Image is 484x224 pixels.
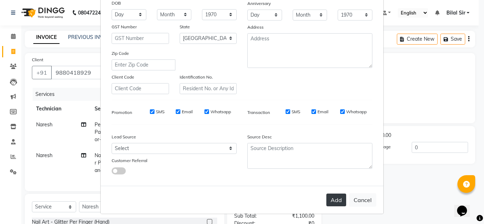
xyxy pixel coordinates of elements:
[112,24,137,30] label: GST Number
[112,50,129,57] label: Zip Code
[180,74,213,80] label: Identification No.
[346,109,367,115] label: Whatsapp
[156,109,164,115] label: SMS
[247,109,270,116] label: Transaction
[349,193,376,207] button: Cancel
[112,83,169,94] input: Client Code
[112,59,175,70] input: Enter Zip Code
[317,109,328,115] label: Email
[180,24,190,30] label: State
[112,33,169,44] input: GST Number
[180,83,237,94] input: Resident No. or Any Id
[112,134,136,140] label: Lead Source
[247,134,272,140] label: Source Desc
[112,74,134,80] label: Client Code
[247,24,264,30] label: Address
[210,109,231,115] label: Whatsapp
[326,194,346,206] button: Add
[182,109,193,115] label: Email
[112,109,132,116] label: Promotion
[112,157,147,164] label: Customer Referral
[454,196,477,217] iframe: chat widget
[292,109,300,115] label: SMS
[247,0,271,7] label: Anniversary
